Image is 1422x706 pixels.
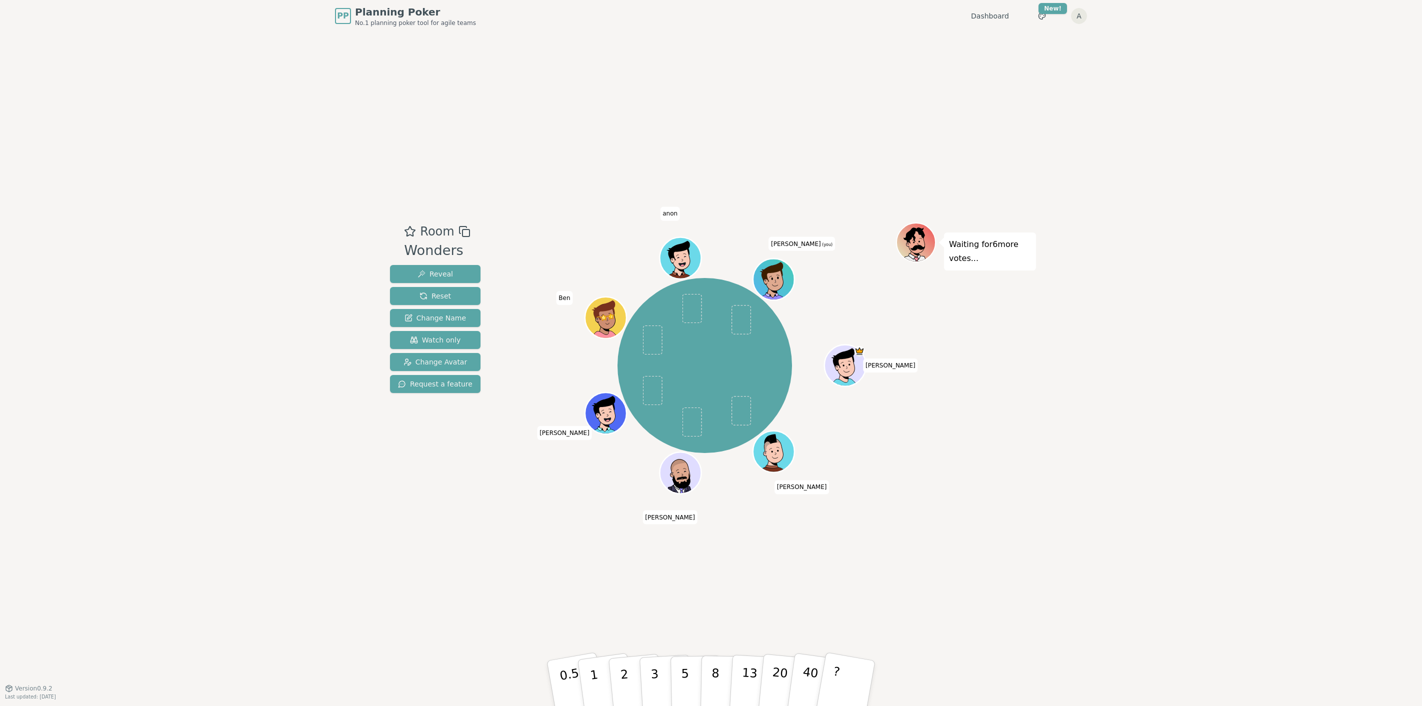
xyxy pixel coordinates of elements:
[335,5,476,27] a: PPPlanning PokerNo.1 planning poker tool for agile teams
[556,291,572,305] span: Click to change your name
[390,309,480,327] button: Change Name
[355,5,476,19] span: Planning Poker
[863,358,918,372] span: Click to change your name
[5,694,56,699] span: Last updated: [DATE]
[410,335,461,345] span: Watch only
[404,222,416,240] button: Add as favourite
[1033,7,1051,25] button: New!
[1071,8,1087,24] button: A
[417,269,453,279] span: Reveal
[404,313,466,323] span: Change Name
[821,242,833,246] span: (you)
[355,19,476,27] span: No.1 planning poker tool for agile teams
[774,480,829,494] span: Click to change your name
[404,240,470,261] div: Wonders
[660,206,680,220] span: Click to change your name
[390,331,480,349] button: Watch only
[390,353,480,371] button: Change Avatar
[854,346,864,356] span: Julin Patel is the host
[398,379,472,389] span: Request a feature
[420,222,454,240] span: Room
[390,265,480,283] button: Reveal
[971,11,1009,21] a: Dashboard
[642,510,697,524] span: Click to change your name
[768,236,835,250] span: Click to change your name
[949,237,1031,265] p: Waiting for 6 more votes...
[390,375,480,393] button: Request a feature
[15,684,52,692] span: Version 0.9.2
[403,357,467,367] span: Change Avatar
[754,260,793,299] button: Click to change your avatar
[1038,3,1067,14] div: New!
[537,426,592,440] span: Click to change your name
[337,10,348,22] span: PP
[5,684,52,692] button: Version0.9.2
[419,291,451,301] span: Reset
[390,287,480,305] button: Reset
